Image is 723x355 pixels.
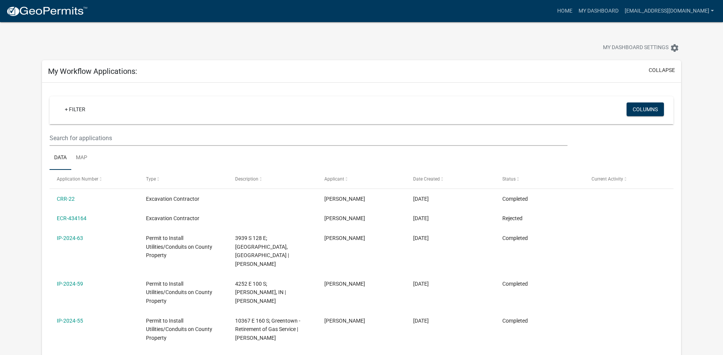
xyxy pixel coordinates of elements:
[413,176,440,182] span: Date Created
[48,67,137,76] h5: My Workflow Applications:
[502,318,528,324] span: Completed
[592,176,623,182] span: Current Activity
[502,196,528,202] span: Completed
[57,196,75,202] a: CRR-22
[576,4,622,18] a: My Dashboard
[584,170,673,188] datatable-header-cell: Current Activity
[235,318,300,341] span: 10367 E 160 S; Greentown - Retirement of Gas Service | Janet B Perez - NIPSCO
[59,102,91,116] a: + Filter
[324,281,365,287] span: Janet B Perez - NIPSCO
[50,146,71,170] a: Data
[495,170,584,188] datatable-header-cell: Status
[324,215,365,221] span: Janet B Perez - NIPSCO
[324,318,365,324] span: Janet B Perez - NIPSCO
[413,215,429,221] span: 06/11/2025
[324,196,365,202] span: Janet B Perez - NIPSCO
[649,66,675,74] button: collapse
[502,281,528,287] span: Completed
[554,4,576,18] a: Home
[406,170,495,188] datatable-header-cell: Date Created
[413,318,429,324] span: 10/23/2024
[228,170,317,188] datatable-header-cell: Description
[413,196,429,202] span: 06/16/2025
[57,318,83,324] a: IP-2024-55
[146,281,212,304] span: Permit to Install Utilities/Conduits on County Property
[71,146,92,170] a: Map
[317,170,406,188] datatable-header-cell: Applicant
[502,215,523,221] span: Rejected
[146,196,199,202] span: Excavation Contractor
[57,176,98,182] span: Application Number
[597,40,685,55] button: My Dashboard Settingssettings
[324,235,365,241] span: Janet B Perez - NIPSCO
[146,215,199,221] span: Excavation Contractor
[139,170,228,188] datatable-header-cell: Type
[502,235,528,241] span: Completed
[57,215,87,221] a: ECR-434164
[603,43,668,53] span: My Dashboard Settings
[413,235,429,241] span: 11/20/2024
[50,170,139,188] datatable-header-cell: Application Number
[670,43,679,53] i: settings
[627,102,664,116] button: Columns
[413,281,429,287] span: 10/29/2024
[57,281,83,287] a: IP-2024-59
[50,130,567,146] input: Search for applications
[146,318,212,341] span: Permit to Install Utilities/Conduits on County Property
[146,235,212,259] span: Permit to Install Utilities/Conduits on County Property
[146,176,156,182] span: Type
[57,235,83,241] a: IP-2024-63
[235,235,289,267] span: 3939 S 128 E; Oakford, IN | Janet B Perez - NIPSCO
[235,176,258,182] span: Description
[622,4,717,18] a: [EMAIL_ADDRESS][DOMAIN_NAME]
[502,176,516,182] span: Status
[235,281,286,304] span: 4252 E 100 S; Kokomo, IN | Janet B Perez - NIPSCO
[324,176,344,182] span: Applicant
